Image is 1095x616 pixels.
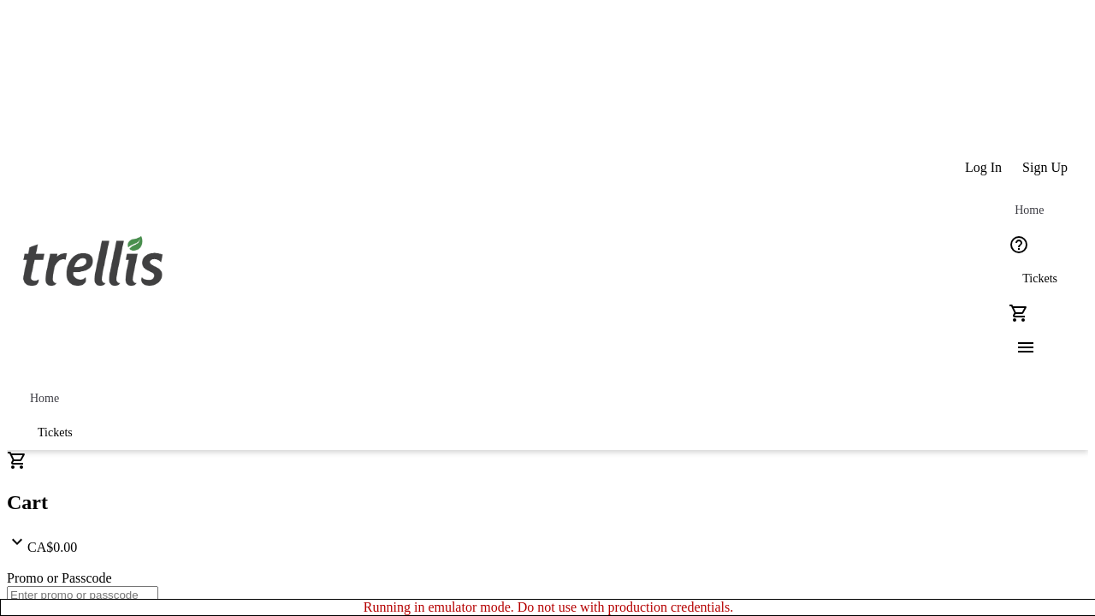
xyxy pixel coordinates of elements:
[7,571,112,585] label: Promo or Passcode
[1012,151,1078,185] button: Sign Up
[7,491,1088,514] h2: Cart
[38,426,73,440] span: Tickets
[17,217,169,303] img: Orient E2E Organization 2YHIGTucsj's Logo
[27,540,77,554] span: CA$0.00
[1002,193,1057,228] a: Home
[30,392,59,406] span: Home
[955,151,1012,185] button: Log In
[1022,160,1068,175] span: Sign Up
[17,382,72,416] a: Home
[1002,330,1036,364] button: Menu
[7,450,1088,555] div: CartCA$0.00
[965,160,1002,175] span: Log In
[1002,228,1036,262] button: Help
[7,586,158,604] input: Enter promo or passcode
[1002,296,1036,330] button: Cart
[1015,204,1044,217] span: Home
[1002,262,1078,296] a: Tickets
[17,416,93,450] a: Tickets
[1022,272,1057,286] span: Tickets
